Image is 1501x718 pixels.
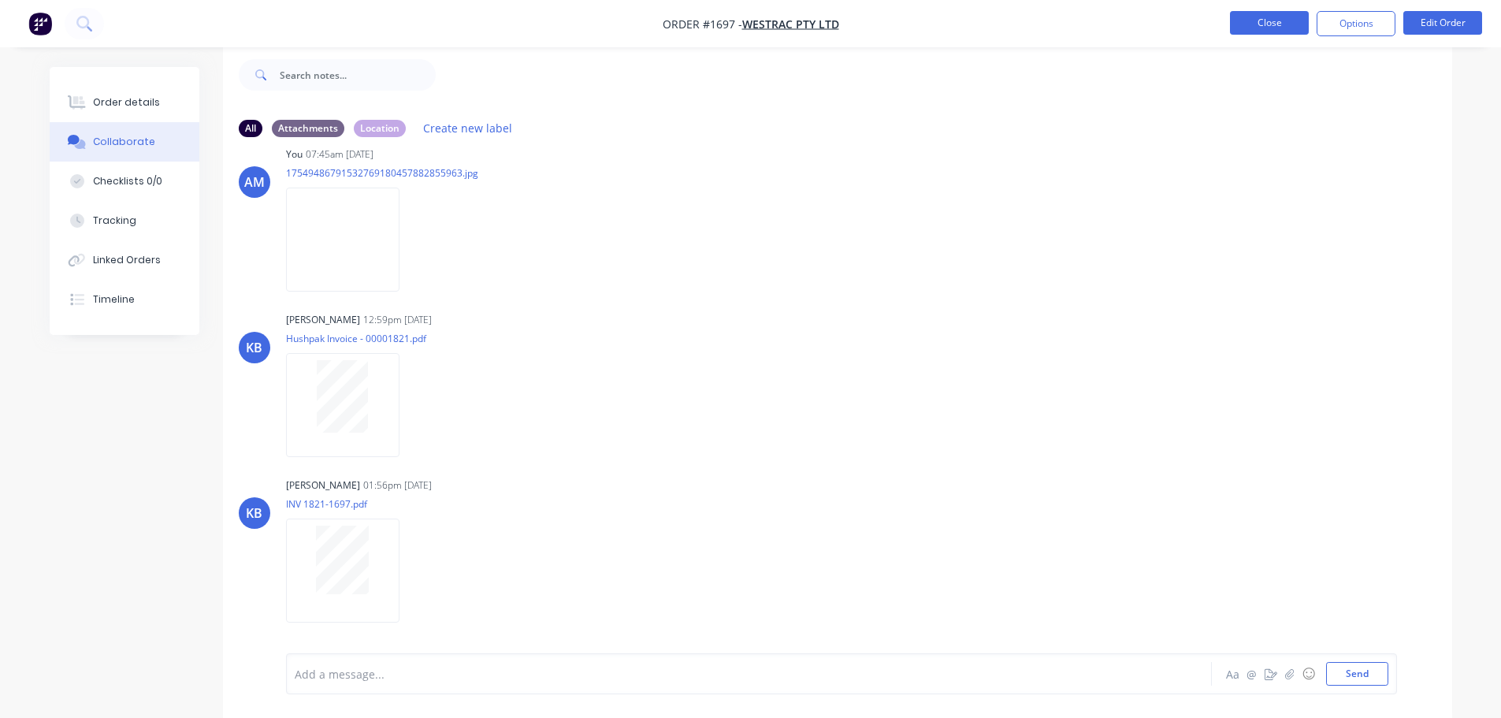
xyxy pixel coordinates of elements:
[1403,11,1482,35] button: Edit Order
[239,120,262,137] div: All
[663,17,742,32] span: Order #1697 -
[286,497,415,511] p: INV 1821-1697.pdf
[244,173,265,192] div: AM
[50,162,199,201] button: Checklists 0/0
[50,280,199,319] button: Timeline
[286,166,478,180] p: 17549486791532769180457882855963.jpg
[93,174,162,188] div: Checklists 0/0
[1243,664,1261,683] button: @
[354,120,406,137] div: Location
[286,313,360,327] div: [PERSON_NAME]
[415,117,521,139] button: Create new label
[306,147,373,162] div: 07:45am [DATE]
[742,17,839,32] a: WesTrac Pty Ltd
[50,240,199,280] button: Linked Orders
[280,59,436,91] input: Search notes...
[50,201,199,240] button: Tracking
[246,338,262,357] div: KB
[363,478,432,493] div: 01:56pm [DATE]
[93,95,160,110] div: Order details
[1299,664,1318,683] button: ☺
[1230,11,1309,35] button: Close
[1317,11,1395,36] button: Options
[286,332,426,345] p: Hushpak Invoice - 00001821.pdf
[246,504,262,523] div: KB
[272,120,344,137] div: Attachments
[93,292,135,307] div: Timeline
[93,253,161,267] div: Linked Orders
[1224,664,1243,683] button: Aa
[286,147,303,162] div: You
[93,135,155,149] div: Collaborate
[50,83,199,122] button: Order details
[1326,662,1388,686] button: Send
[363,313,432,327] div: 12:59pm [DATE]
[286,478,360,493] div: [PERSON_NAME]
[28,12,52,35] img: Factory
[93,214,136,228] div: Tracking
[50,122,199,162] button: Collaborate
